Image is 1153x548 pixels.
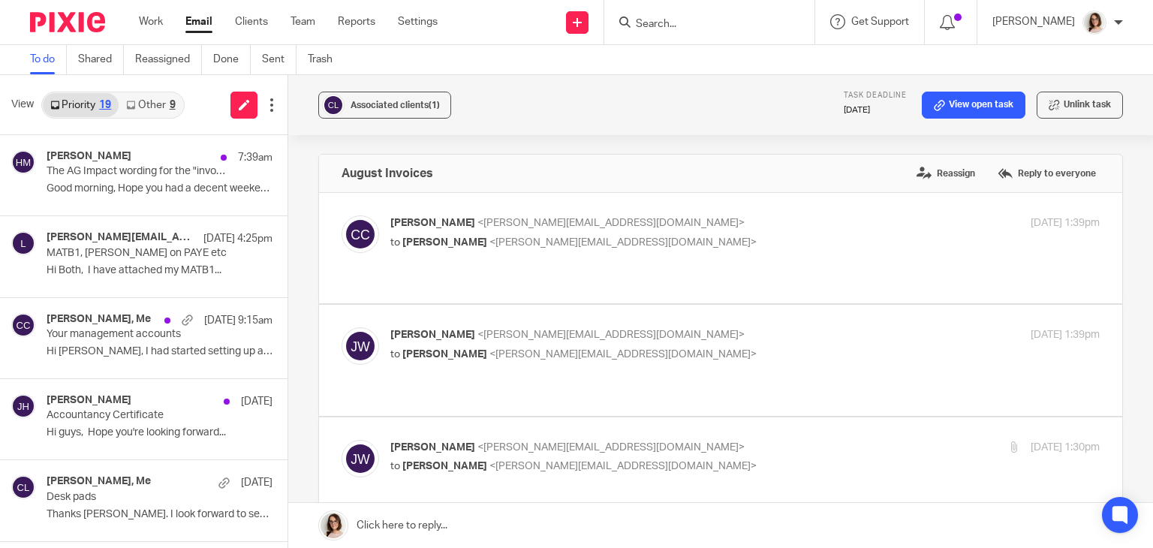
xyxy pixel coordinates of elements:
span: <[PERSON_NAME][EMAIL_ADDRESS][DOMAIN_NAME]> [489,349,757,360]
img: svg%3E [11,150,35,174]
span: Task deadline [844,92,907,99]
p: Thanks [PERSON_NAME]. I look forward to seeing the... [47,508,272,521]
p: Hi [PERSON_NAME], I had started setting up an... [47,345,272,358]
span: <[PERSON_NAME][EMAIL_ADDRESS][DOMAIN_NAME]> [477,330,745,340]
span: <[PERSON_NAME][EMAIL_ADDRESS][DOMAIN_NAME]> [489,461,757,471]
div: 9 [170,100,176,110]
img: svg%3E [342,440,379,477]
a: Clients [235,14,268,29]
a: Email [185,14,212,29]
span: [PERSON_NAME] [402,237,487,248]
p: [DATE] [241,394,272,409]
img: svg%3E [11,231,35,255]
p: [DATE] [844,104,907,116]
p: 7:39am [238,150,272,165]
img: svg%3E [342,215,379,253]
p: Hi Both, I have attached my MATB1... [47,264,272,277]
a: Reports [338,14,375,29]
p: Hi guys, Hope you're looking forward... [47,426,272,439]
button: Unlink task [1037,92,1123,119]
span: [PERSON_NAME] [390,442,475,453]
h4: [PERSON_NAME] [47,394,131,407]
div: 19 [99,100,111,110]
img: svg%3E [11,475,35,499]
span: [PERSON_NAME] [390,218,475,228]
span: [PERSON_NAME] [402,349,487,360]
a: Settings [398,14,438,29]
span: Get Support [851,17,909,27]
span: <[PERSON_NAME][EMAIL_ADDRESS][DOMAIN_NAME]> [489,237,757,248]
a: View open task [922,92,1025,119]
span: (1) [429,101,440,110]
a: Done [213,45,251,74]
h4: [PERSON_NAME] [47,150,131,163]
h4: [PERSON_NAME], Me [47,475,151,488]
img: svg%3E [342,327,379,365]
h4: August Invoices [342,166,433,181]
p: [DATE] [241,475,272,490]
p: Desk pads [47,491,227,504]
span: Associated clients [351,101,440,110]
span: View [11,97,34,113]
p: The AG Impact wording for the "invoice" [47,165,227,178]
span: to [390,349,400,360]
img: Caroline%20-%20HS%20-%20LI.png [1082,11,1106,35]
p: [PERSON_NAME] [992,14,1075,29]
span: to [390,461,400,471]
a: Sent [262,45,297,74]
span: <[PERSON_NAME][EMAIL_ADDRESS][DOMAIN_NAME]> [477,442,745,453]
a: Reassigned [135,45,202,74]
span: [PERSON_NAME] [402,461,487,471]
p: [DATE] 9:15am [204,313,272,328]
label: Reassign [913,162,979,185]
label: Reply to everyone [994,162,1100,185]
p: Good morning, Hope you had a decent weekend. ... [47,182,272,195]
span: to [390,237,400,248]
a: Shared [78,45,124,74]
p: [DATE] 1:39pm [1031,215,1100,231]
span: <[PERSON_NAME][EMAIL_ADDRESS][DOMAIN_NAME]> [477,218,745,228]
img: Pixie [30,12,105,32]
input: Search [634,18,769,32]
a: Other9 [119,93,182,117]
p: [DATE] 4:25pm [203,231,272,246]
a: To do [30,45,67,74]
button: Associated clients(1) [318,92,451,119]
h4: [PERSON_NAME], Me [47,313,151,326]
a: Priority19 [43,93,119,117]
p: Accountancy Certificate [47,409,227,422]
a: Team [291,14,315,29]
a: Work [139,14,163,29]
h4: [PERSON_NAME][EMAIL_ADDRESS][DOMAIN_NAME] [47,231,196,244]
img: svg%3E [322,94,345,116]
p: [DATE] 1:39pm [1031,327,1100,343]
p: [DATE] 1:30pm [1031,440,1100,456]
img: svg%3E [11,313,35,337]
span: [PERSON_NAME] [390,330,475,340]
img: svg%3E [11,394,35,418]
p: Your management accounts [47,328,227,341]
p: MATB1, [PERSON_NAME] on PAYE etc [47,247,227,260]
a: Trash [308,45,344,74]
